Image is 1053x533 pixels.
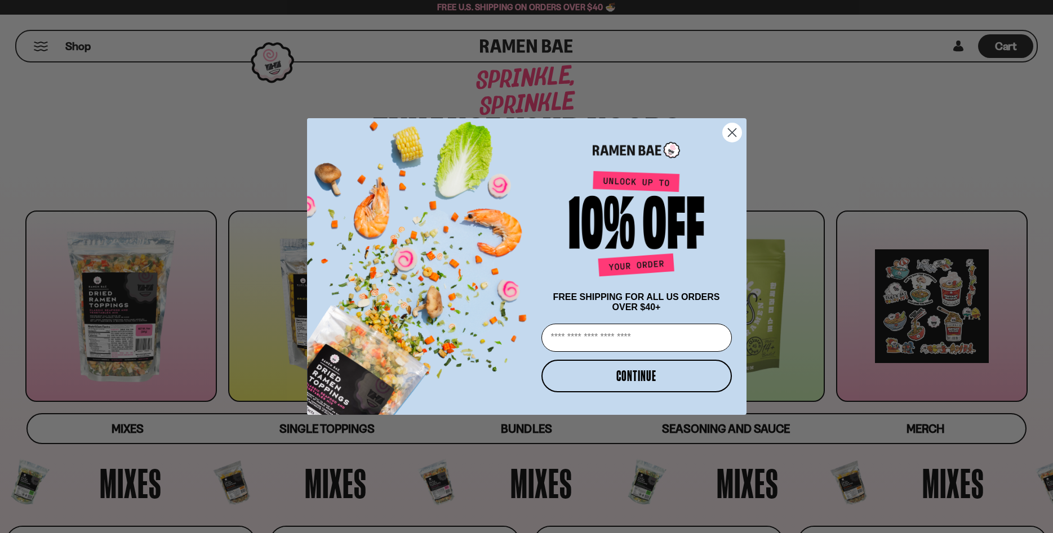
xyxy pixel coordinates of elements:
button: Close dialog [722,123,742,142]
img: Unlock up to 10% off [566,171,707,281]
img: ce7035ce-2e49-461c-ae4b-8ade7372f32c.png [307,109,537,415]
button: CONTINUE [541,360,732,392]
img: Ramen Bae Logo [593,141,680,159]
span: FREE SHIPPING FOR ALL US ORDERS OVER $40+ [553,292,719,312]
